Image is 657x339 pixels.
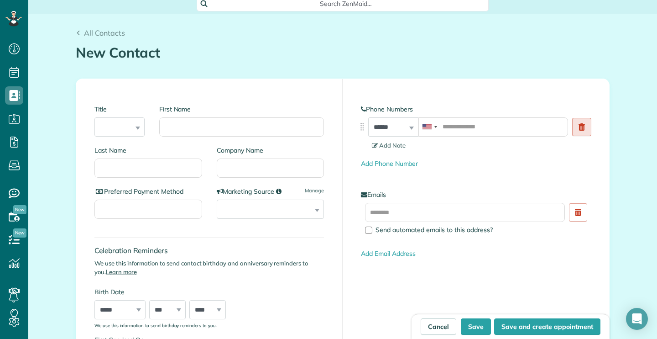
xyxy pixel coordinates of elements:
[94,287,247,297] label: Birth Date
[494,318,600,335] button: Save and create appointment
[76,45,610,60] h1: New Contact
[94,259,324,276] p: We use this information to send contact birthday and anniversary reminders to you.
[13,228,26,238] span: New
[13,205,26,214] span: New
[461,318,491,335] button: Save
[361,105,591,114] label: Phone Numbers
[361,190,591,199] label: Emails
[94,105,145,114] label: Title
[106,268,137,275] a: Learn more
[217,146,324,155] label: Company Name
[76,27,125,38] a: All Contacts
[626,308,648,330] div: Open Intercom Messenger
[361,249,416,258] a: Add Email Address
[375,226,493,234] span: Send automated emails to this address?
[84,28,125,37] span: All Contacts
[305,187,324,194] a: Manage
[357,122,367,132] img: drag_indicator-119b368615184ecde3eda3c64c821f6cf29d3e2b97b89ee44bc31753036683e5.png
[419,118,440,136] div: United States: +1
[217,187,324,196] label: Marketing Source
[372,142,406,149] span: Add Note
[361,159,418,168] a: Add Phone Number
[94,323,217,328] sub: We use this information to send birthday reminders to you.
[94,146,202,155] label: Last Name
[94,187,202,196] label: Preferred Payment Method
[421,318,456,335] a: Cancel
[94,247,324,254] h4: Celebration Reminders
[159,105,324,114] label: First Name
